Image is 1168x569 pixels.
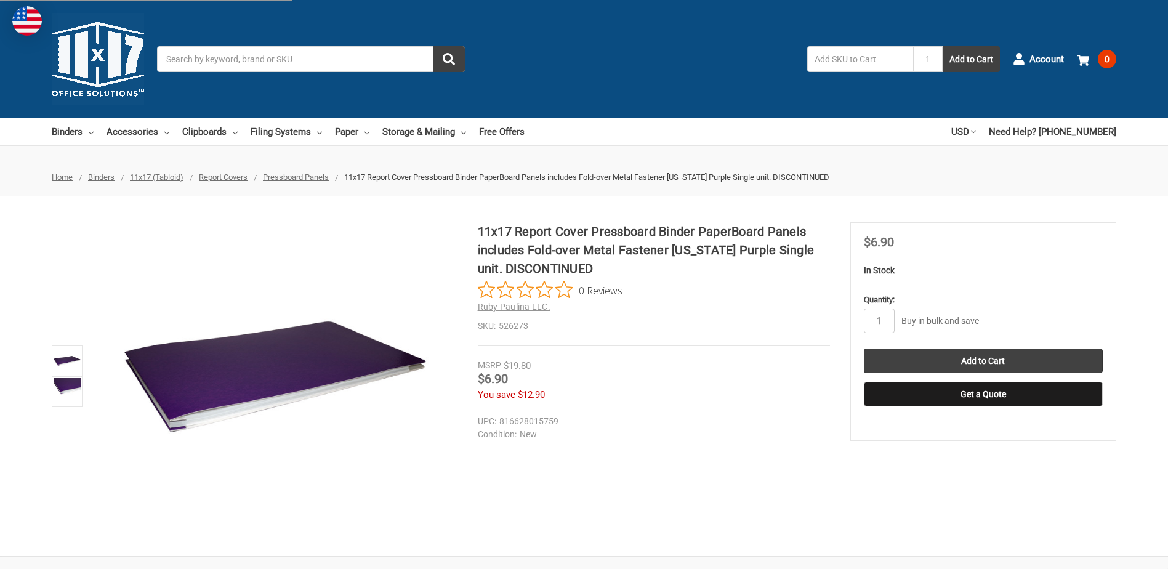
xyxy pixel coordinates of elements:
[989,118,1116,145] a: Need Help? [PHONE_NUMBER]
[478,389,515,400] span: You save
[382,118,466,145] a: Storage & Mailing
[479,118,525,145] a: Free Offers
[344,172,829,182] span: 11x17 Report Cover Pressboard Binder PaperBoard Panels includes Fold-over Metal Fastener [US_STAT...
[1029,52,1064,67] span: Account
[52,172,73,182] a: Home
[121,222,429,530] img: 11x17 Report Cover Pressboard Binder PaperBoard Panels includes Fold-over Metal Fastener Louisian...
[807,46,913,72] input: Add SKU to Cart
[478,320,830,333] dd: 526273
[88,172,115,182] a: Binders
[478,302,550,312] a: Ruby Paulina LLC.
[130,172,183,182] a: 11x17 (Tabloid)
[478,222,830,278] h1: 11x17 Report Cover Pressboard Binder PaperBoard Panels includes Fold-over Metal Fastener [US_STAT...
[864,235,894,249] span: $6.90
[478,415,824,428] dd: 816628015759
[478,428,517,441] dt: Condition:
[182,118,238,145] a: Clipboards
[478,281,622,299] button: Rated 0 out of 5 stars from 0 reviews. Jump to reviews.
[263,172,329,182] a: Pressboard Panels
[864,264,1103,277] p: In Stock
[1013,43,1064,75] a: Account
[54,347,81,374] img: 11x17 Report Cover Pressboard Binder PaperBoard Panels includes Fold-over Metal Fastener Louisian...
[478,415,496,428] dt: UPC:
[199,172,248,182] a: Report Covers
[1077,43,1116,75] a: 0
[504,360,531,371] span: $19.80
[54,378,81,405] img: 11x17 Report Cover Pressboard Binder PaperBoard Panels includes Fold-over Metal Fastener Louisian...
[579,281,622,299] span: 0 Reviews
[12,6,42,36] img: duty and tax information for United States
[478,428,824,441] dd: New
[478,359,501,372] div: MSRP
[251,118,322,145] a: Filing Systems
[52,13,144,105] img: 11x17.com
[518,389,545,400] span: $12.90
[107,118,169,145] a: Accessories
[864,294,1103,306] label: Quantity:
[478,371,508,386] span: $6.90
[943,46,1000,72] button: Add to Cart
[864,349,1103,373] input: Add to Cart
[951,118,976,145] a: USD
[157,46,465,72] input: Search by keyword, brand or SKU
[478,320,496,333] dt: SKU:
[1098,50,1116,68] span: 0
[901,316,979,326] a: Buy in bulk and save
[52,118,94,145] a: Binders
[864,382,1103,406] button: Get a Quote
[335,118,369,145] a: Paper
